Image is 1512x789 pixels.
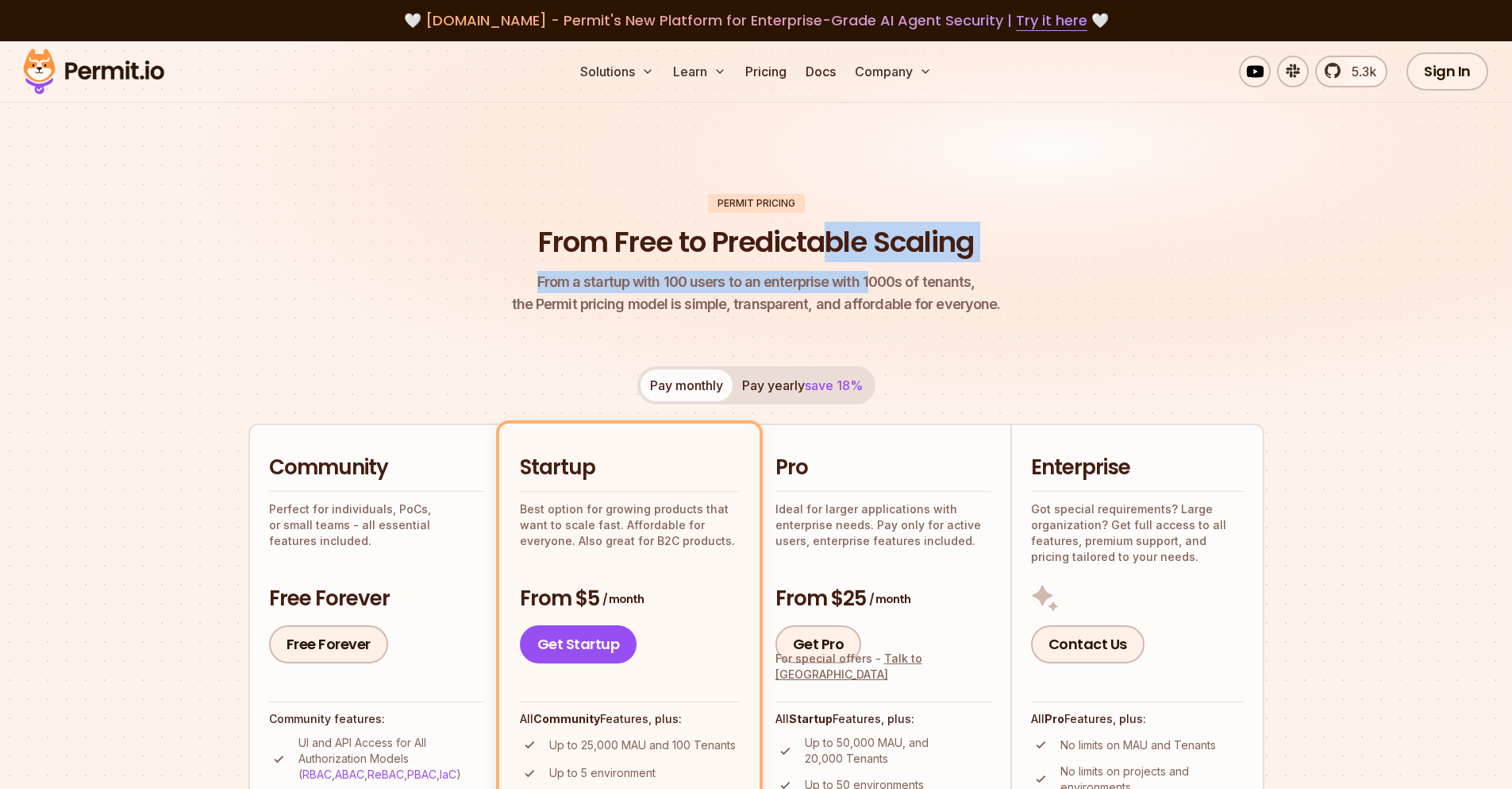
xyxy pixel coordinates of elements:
[739,56,793,87] a: Pricing
[512,271,1001,293] span: From a startup with 100 users to an enterprise with 1000s of tenants,
[775,625,862,663] a: Get Pro
[805,735,991,767] p: Up to 50,000 MAU, and 20,000 Tenants
[425,10,1087,30] span: [DOMAIN_NAME] - Permit's New Platform for Enterprise-Grade AI Agent Security |
[538,222,974,262] h1: From Free to Predictable Scaling
[667,56,733,87] button: Learn
[733,369,872,401] button: Pay yearlysave 18%
[367,768,404,781] a: ReBAC
[574,56,660,87] button: Solutions
[869,591,910,607] span: / month
[805,377,863,393] span: save 18%
[602,591,644,607] span: / month
[789,712,833,725] strong: Startup
[799,56,842,87] a: Docs
[1031,625,1145,663] a: Contact Us
[775,501,991,549] p: Ideal for larger applications with enterprise needs. Pay only for active users, enterprise featur...
[440,768,456,781] a: IaC
[335,768,364,781] a: ABAC
[520,625,637,663] a: Get Startup
[1016,10,1087,31] a: Try it here
[533,712,600,725] strong: Community
[269,454,483,482] h2: Community
[38,10,1474,32] div: 🤍 🤍
[302,768,332,781] a: RBAC
[269,625,388,663] a: Free Forever
[16,44,171,99] img: Permit logo
[1031,711,1244,727] h4: All Features, plus:
[269,585,483,613] h3: Free Forever
[407,768,437,781] a: PBAC
[775,651,991,683] div: For special offers -
[1406,52,1488,91] a: Sign In
[1315,56,1387,87] a: 5.3k
[298,735,483,783] p: UI and API Access for All Authorization Models ( , , , , )
[775,454,991,482] h2: Pro
[269,711,483,727] h4: Community features:
[549,737,736,753] p: Up to 25,000 MAU and 100 Tenants
[848,56,938,87] button: Company
[708,194,805,213] div: Permit Pricing
[1031,454,1244,482] h2: Enterprise
[520,501,739,549] p: Best option for growing products that want to scale fast. Affordable for everyone. Also great for...
[520,711,739,727] h4: All Features, plus:
[269,501,483,549] p: Perfect for individuals, PoCs, or small teams - all essential features included.
[520,585,739,613] h3: From $5
[549,765,656,781] p: Up to 5 environment
[512,271,1001,315] p: the Permit pricing model is simple, transparent, and affordable for everyone.
[1045,712,1064,725] strong: Pro
[1031,501,1244,565] p: Got special requirements? Large organization? Get full access to all features, premium support, a...
[1342,62,1376,81] span: 5.3k
[775,711,991,727] h4: All Features, plus:
[520,454,739,482] h2: Startup
[1060,737,1216,753] p: No limits on MAU and Tenants
[775,585,991,613] h3: From $25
